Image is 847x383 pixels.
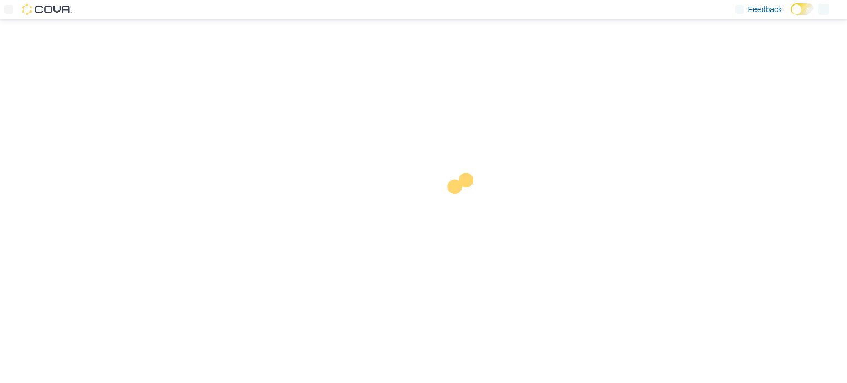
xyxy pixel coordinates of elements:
[423,165,506,247] img: cova-loader
[791,3,814,15] input: Dark Mode
[22,4,72,15] img: Cova
[748,4,782,15] span: Feedback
